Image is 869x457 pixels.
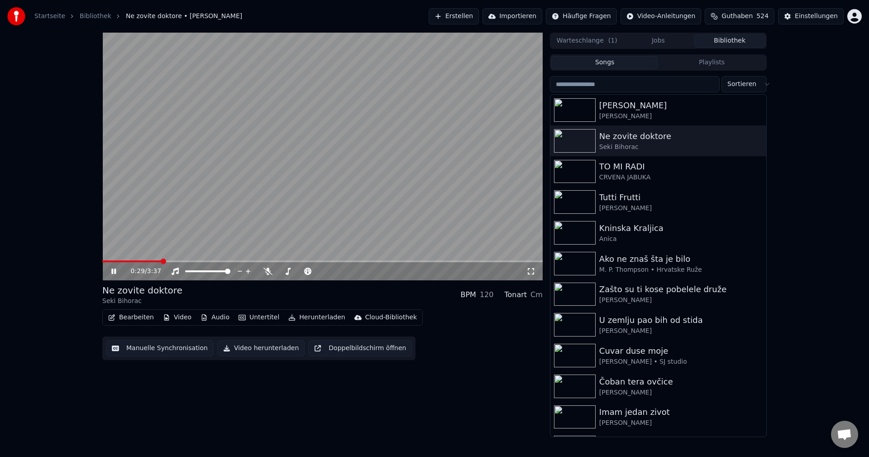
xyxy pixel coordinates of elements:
[105,311,158,324] button: Bearbeiten
[599,253,763,265] div: Ako ne znaš šta je bilo
[599,191,763,204] div: Tutti Frutti
[546,8,617,24] button: Häufige Fragen
[599,99,763,112] div: [PERSON_NAME]
[599,265,763,274] div: M. P. Thompson • Hrvatske Ruže
[126,12,242,21] span: Ne zovite doktore • [PERSON_NAME]
[599,296,763,305] div: [PERSON_NAME]
[608,36,617,45] span: ( 1 )
[599,388,763,397] div: [PERSON_NAME]
[599,357,763,366] div: [PERSON_NAME] • SJ studio
[551,56,659,69] button: Songs
[599,419,763,428] div: [PERSON_NAME]
[285,311,349,324] button: Herunterladen
[599,112,763,121] div: [PERSON_NAME]
[658,56,765,69] button: Playlists
[7,7,25,25] img: youka
[599,283,763,296] div: Zašto su ti kose pobelele druže
[721,12,753,21] span: Guthaben
[599,204,763,213] div: [PERSON_NAME]
[131,267,153,276] div: /
[756,12,769,21] span: 524
[235,311,283,324] button: Untertitel
[599,235,763,244] div: Anica
[599,327,763,336] div: [PERSON_NAME]
[147,267,161,276] span: 3:37
[599,406,763,419] div: Imam jedan zivot
[621,8,702,24] button: Video-Anleitungen
[694,34,765,48] button: Bibliothek
[460,289,476,300] div: BPM
[599,173,763,182] div: CRVENA JABUKA
[106,340,214,356] button: Manuelle Synchronisation
[599,345,763,357] div: Cuvar duse moje
[482,8,542,24] button: Importieren
[131,267,145,276] span: 0:29
[504,289,527,300] div: Tonart
[34,12,242,21] nav: breadcrumb
[530,289,543,300] div: Cm
[831,421,858,448] a: Chat öffnen
[599,143,763,152] div: Seki Bihorac
[623,34,694,48] button: Jobs
[197,311,233,324] button: Audio
[429,8,479,24] button: Erstellen
[34,12,65,21] a: Startseite
[480,289,494,300] div: 120
[102,297,182,306] div: Seki Bihorac
[599,314,763,327] div: U zemlju pao bih od stida
[727,80,756,89] span: Sortieren
[308,340,412,356] button: Doppelbildschirm öffnen
[599,160,763,173] div: TO MI RADI
[795,12,838,21] div: Einstellungen
[705,8,774,24] button: Guthaben524
[159,311,195,324] button: Video
[778,8,844,24] button: Einstellungen
[365,313,417,322] div: Cloud-Bibliothek
[599,222,763,235] div: Kninska Kraljica
[551,34,623,48] button: Warteschlange
[599,375,763,388] div: Čoban tera ovčice
[217,340,305,356] button: Video herunterladen
[599,130,763,143] div: Ne zovite doktore
[80,12,111,21] a: Bibliothek
[102,284,182,297] div: Ne zovite doktore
